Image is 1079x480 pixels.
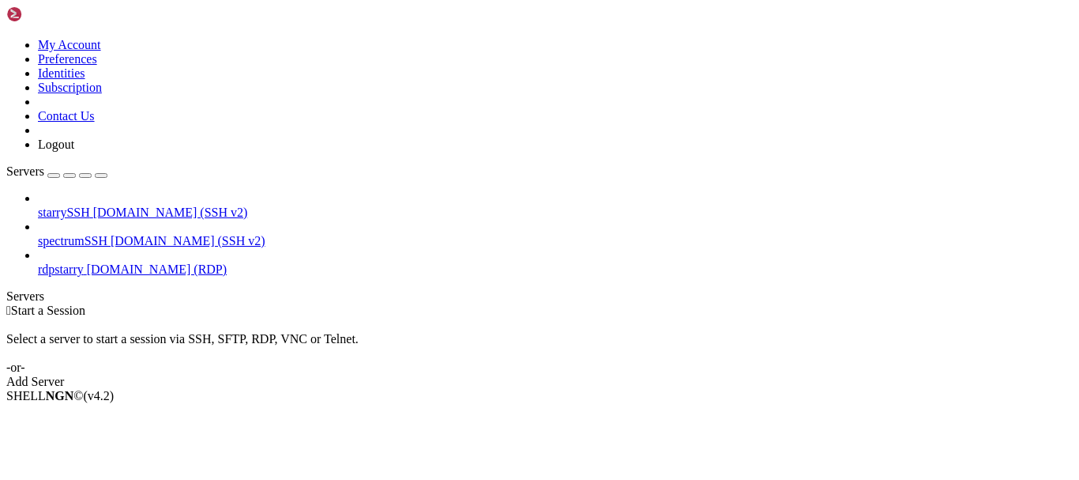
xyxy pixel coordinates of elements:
[38,263,1073,277] a: rdpstarry [DOMAIN_NAME] (RDP)
[38,66,85,80] a: Identities
[6,164,44,178] span: Servers
[38,206,90,219] span: starrySSH
[38,52,97,66] a: Preferences
[38,206,1073,220] a: starrySSH [DOMAIN_NAME] (SSH v2)
[111,234,265,248] span: [DOMAIN_NAME] (SSH v2)
[6,289,1073,304] div: Servers
[6,318,1073,375] div: Select a server to start a session via SSH, SFTP, RDP, VNC or Telnet. -or-
[93,206,248,219] span: [DOMAIN_NAME] (SSH v2)
[11,304,85,317] span: Start a Session
[38,234,107,248] span: spectrumSSH
[38,234,1073,248] a: spectrumSSH [DOMAIN_NAME] (SSH v2)
[6,375,1073,389] div: Add Server
[6,6,97,22] img: Shellngn
[84,389,115,403] span: 4.2.0
[38,109,95,123] a: Contact Us
[6,389,114,403] span: SHELL ©
[38,263,84,276] span: rdpstarry
[46,389,74,403] b: NGN
[87,263,227,276] span: [DOMAIN_NAME] (RDP)
[38,220,1073,248] li: spectrumSSH [DOMAIN_NAME] (SSH v2)
[38,138,74,151] a: Logout
[6,164,107,178] a: Servers
[38,38,101,51] a: My Account
[38,191,1073,220] li: starrySSH [DOMAIN_NAME] (SSH v2)
[6,304,11,317] span: 
[38,248,1073,277] li: rdpstarry [DOMAIN_NAME] (RDP)
[38,81,102,94] a: Subscription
